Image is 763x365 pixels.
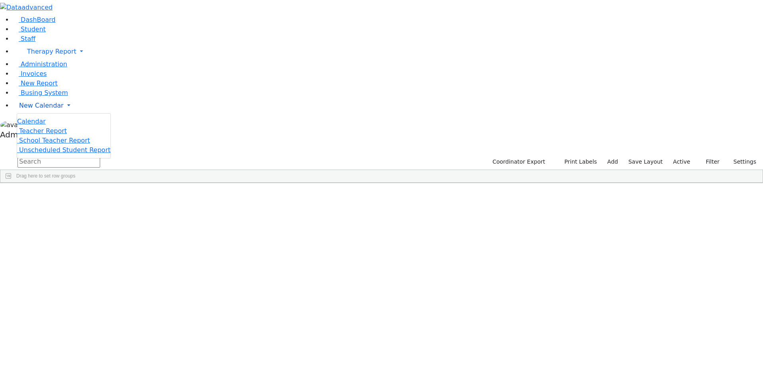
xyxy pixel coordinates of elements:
[13,44,763,60] a: Therapy Report
[17,146,110,154] a: Unscheduled Student Report
[21,70,47,77] span: Invoices
[17,137,90,144] a: School Teacher Report
[19,127,67,135] span: Teacher Report
[13,70,47,77] a: Invoices
[21,60,67,68] span: Administration
[19,146,110,154] span: Unscheduled Student Report
[13,16,56,23] a: DashBoard
[625,156,666,168] button: Save Layout
[695,156,723,168] button: Filter
[17,118,46,125] span: Calendar
[21,35,35,42] span: Staff
[487,156,549,168] button: Coordinator Export
[13,89,68,97] a: Busing System
[670,156,694,168] label: Active
[27,48,76,55] span: Therapy Report
[21,79,58,87] span: New Report
[604,156,622,168] a: Add
[19,102,64,109] span: New Calendar
[16,173,76,179] span: Drag here to set row groups
[723,156,760,168] button: Settings
[21,16,56,23] span: DashBoard
[17,127,67,135] a: Teacher Report
[17,113,111,158] ul: Therapy Report
[17,156,100,168] input: Search
[17,117,46,126] a: Calendar
[21,89,68,97] span: Busing System
[555,156,600,168] button: Print Labels
[13,79,58,87] a: New Report
[13,98,763,114] a: New Calendar
[19,137,90,144] span: School Teacher Report
[21,25,46,33] span: Student
[13,35,35,42] a: Staff
[13,60,67,68] a: Administration
[13,25,46,33] a: Student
